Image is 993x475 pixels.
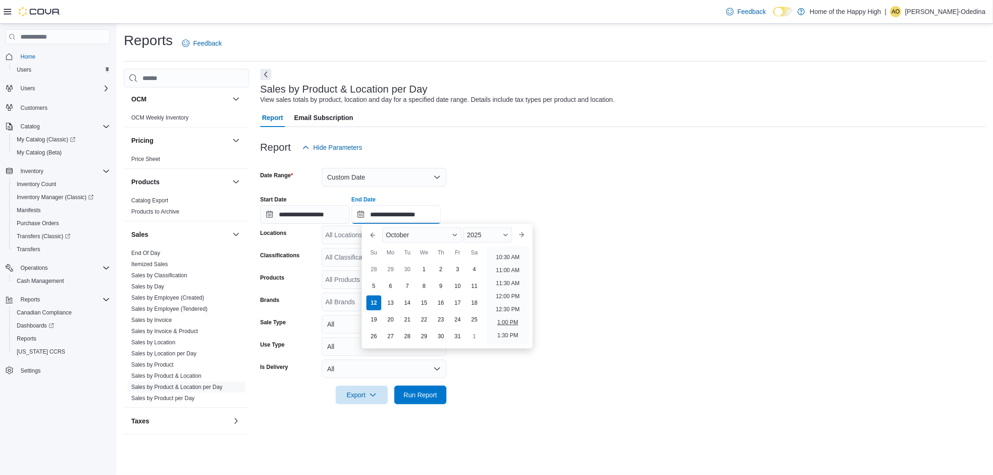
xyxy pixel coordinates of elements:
[450,295,465,310] div: day-17
[131,317,172,323] a: Sales by Invoice
[400,295,415,310] div: day-14
[366,262,381,277] div: day-28
[2,261,114,274] button: Operations
[13,205,110,216] span: Manifests
[298,138,366,157] button: Hide Parameters
[131,250,160,256] a: End Of Day
[17,83,39,94] button: Users
[417,329,432,344] div: day-29
[905,6,986,17] p: [PERSON_NAME]-Odedina
[492,252,523,263] li: 10:30 AM
[417,295,432,310] div: day-15
[9,178,114,191] button: Inventory Count
[400,245,415,260] div: Tu
[433,312,448,327] div: day-23
[433,329,448,344] div: day-30
[131,416,229,426] button: Taxes
[13,179,110,190] span: Inventory Count
[417,279,432,294] div: day-8
[723,2,770,21] a: Feedback
[17,102,51,114] a: Customers
[450,312,465,327] div: day-24
[13,307,110,318] span: Canadian Compliance
[351,196,376,203] label: End Date
[260,84,427,95] h3: Sales by Product & Location per Day
[131,156,160,162] a: Price Sheet
[13,275,110,287] span: Cash Management
[9,230,114,243] a: Transfers (Classic)
[131,373,202,379] a: Sales by Product & Location
[17,207,41,214] span: Manifests
[17,166,47,177] button: Inventory
[313,143,362,152] span: Hide Parameters
[467,231,481,239] span: 2025
[131,339,176,346] span: Sales by Location
[400,262,415,277] div: day-30
[17,365,110,376] span: Settings
[131,94,147,104] h3: OCM
[400,279,415,294] div: day-7
[131,372,202,380] span: Sales by Product & Location
[322,337,446,356] button: All
[260,172,293,179] label: Date Range
[124,248,249,408] div: Sales
[260,363,288,371] label: Is Delivery
[17,181,56,188] span: Inventory Count
[131,305,208,313] span: Sales by Employee (Tendered)
[417,312,432,327] div: day-22
[131,395,195,402] span: Sales by Product per Day
[467,312,482,327] div: day-25
[6,46,110,401] nav: Complex example
[13,134,110,145] span: My Catalog (Classic)
[13,346,69,357] a: [US_STATE] CCRS
[467,329,482,344] div: day-1
[131,272,187,279] a: Sales by Classification
[9,306,114,319] button: Canadian Compliance
[433,245,448,260] div: Th
[230,94,242,105] button: OCM
[341,386,382,404] span: Export
[17,166,110,177] span: Inventory
[20,85,35,92] span: Users
[9,133,114,146] a: My Catalog (Classic)
[294,108,353,127] span: Email Subscription
[260,196,287,203] label: Start Date
[892,6,900,17] span: AO
[13,147,110,158] span: My Catalog (Beta)
[366,329,381,344] div: day-26
[178,34,225,53] a: Feedback
[17,294,110,305] span: Reports
[13,179,60,190] a: Inventory Count
[20,367,41,375] span: Settings
[124,154,249,168] div: Pricing
[17,83,110,94] span: Users
[13,64,110,75] span: Users
[131,114,189,121] a: OCM Weekly Inventory
[383,312,398,327] div: day-20
[9,146,114,159] button: My Catalog (Beta)
[890,6,901,17] div: Ade Ola-Odedina
[131,197,168,204] a: Catalog Export
[230,415,242,427] button: Taxes
[17,322,54,329] span: Dashboards
[131,136,153,145] h3: Pricing
[737,7,766,16] span: Feedback
[13,192,97,203] a: Inventory Manager (Classic)
[260,229,287,237] label: Locations
[131,416,149,426] h3: Taxes
[230,176,242,187] button: Products
[260,319,286,326] label: Sale Type
[322,360,446,378] button: All
[885,6,887,17] p: |
[13,205,44,216] a: Manifests
[230,229,242,240] button: Sales
[417,262,432,277] div: day-1
[9,332,114,345] button: Reports
[131,230,149,239] h3: Sales
[230,135,242,146] button: Pricing
[2,100,114,114] button: Customers
[9,345,114,358] button: [US_STATE] CCRS
[131,328,198,335] a: Sales by Invoice & Product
